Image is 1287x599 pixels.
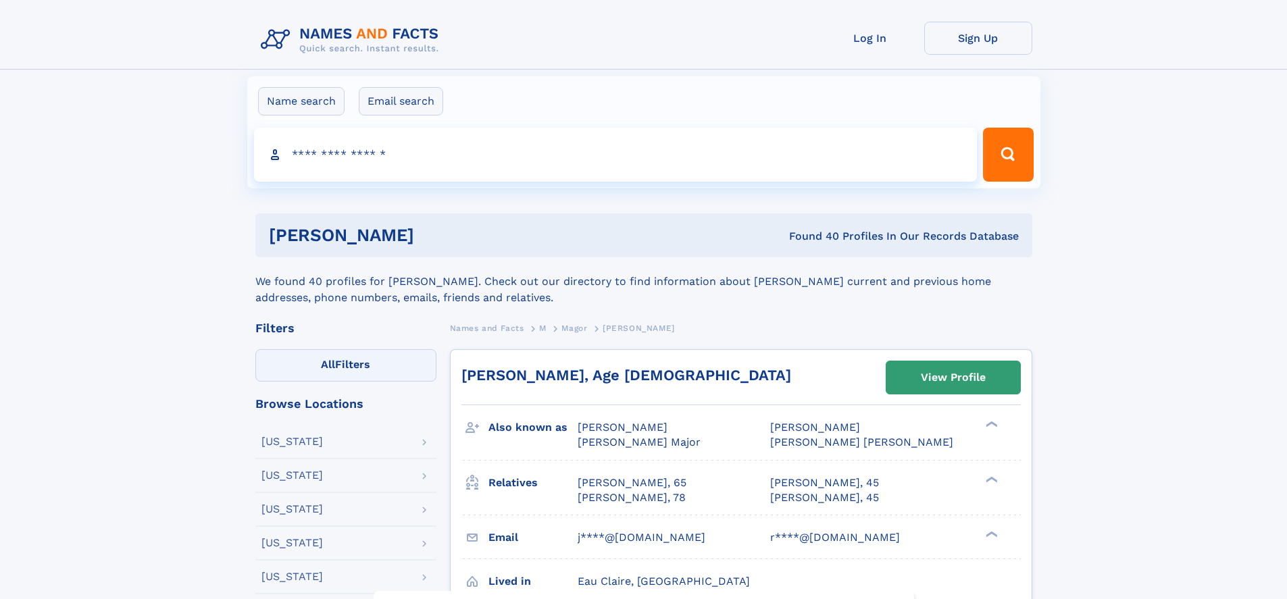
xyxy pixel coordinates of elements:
[982,475,999,484] div: ❯
[261,436,323,447] div: [US_STATE]
[255,398,436,410] div: Browse Locations
[539,319,547,336] a: M
[924,22,1032,55] a: Sign Up
[578,475,686,490] a: [PERSON_NAME], 65
[578,421,667,434] span: [PERSON_NAME]
[770,475,879,490] a: [PERSON_NAME], 45
[359,87,443,115] label: Email search
[770,421,860,434] span: [PERSON_NAME]
[578,436,701,448] span: [PERSON_NAME] Major
[255,22,450,58] img: Logo Names and Facts
[488,570,578,593] h3: Lived in
[321,358,335,371] span: All
[982,529,999,538] div: ❯
[603,323,675,333] span: [PERSON_NAME]
[488,526,578,549] h3: Email
[461,367,791,384] a: [PERSON_NAME], Age [DEMOGRAPHIC_DATA]
[261,571,323,582] div: [US_STATE]
[770,490,879,505] a: [PERSON_NAME], 45
[886,361,1020,394] a: View Profile
[601,229,1019,244] div: Found 40 Profiles In Our Records Database
[488,416,578,439] h3: Also known as
[578,490,686,505] a: [PERSON_NAME], 78
[561,319,587,336] a: Magor
[450,319,524,336] a: Names and Facts
[816,22,924,55] a: Log In
[255,257,1032,306] div: We found 40 profiles for [PERSON_NAME]. Check out our directory to find information about [PERSON...
[982,420,999,429] div: ❯
[921,362,986,393] div: View Profile
[261,470,323,481] div: [US_STATE]
[261,504,323,515] div: [US_STATE]
[770,436,953,448] span: [PERSON_NAME] [PERSON_NAME]
[488,471,578,494] h3: Relatives
[261,538,323,548] div: [US_STATE]
[258,87,345,115] label: Name search
[539,323,547,333] span: M
[269,227,602,244] h1: [PERSON_NAME]
[255,349,436,382] label: Filters
[254,128,978,182] input: search input
[983,128,1033,182] button: Search Button
[561,323,587,333] span: Magor
[255,322,436,334] div: Filters
[578,575,750,588] span: Eau Claire, [GEOGRAPHIC_DATA]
